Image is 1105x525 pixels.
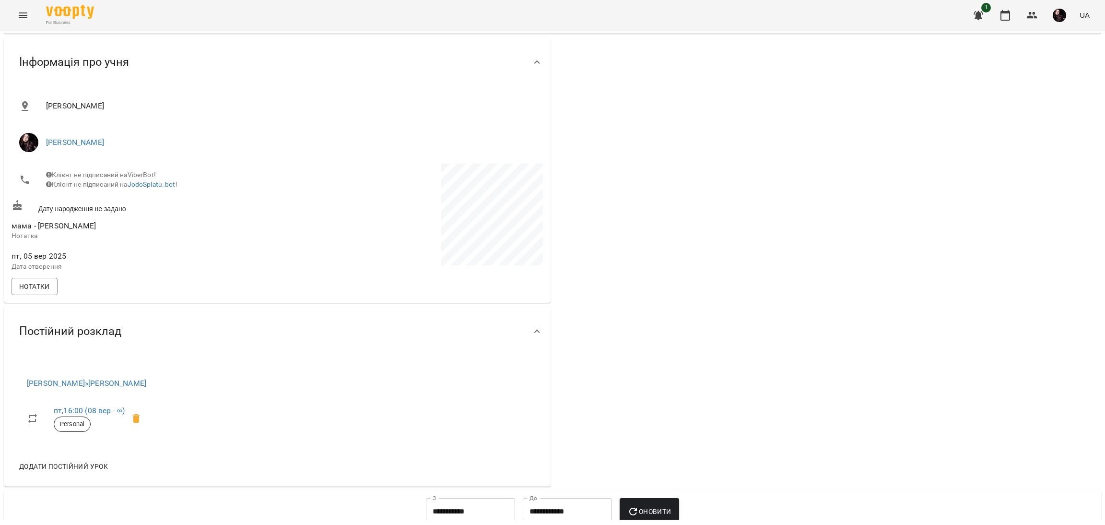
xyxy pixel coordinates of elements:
span: Нотатки [19,281,50,292]
span: Видалити приватний урок Абрамова Анастасія пт 16:00 клієнта Захар Макогін [125,407,148,430]
span: 1 [981,3,991,12]
span: For Business [46,20,94,26]
img: Voopty Logo [46,5,94,19]
div: Інформація про учня [4,37,551,87]
button: Menu [12,4,35,27]
span: UA [1080,10,1090,20]
span: Постійний розклад [19,324,121,339]
p: Нотатка [12,231,275,241]
span: Personal [54,420,90,429]
a: [PERSON_NAME] [46,138,104,147]
a: JodoSplatu_bot [128,180,176,188]
img: c92daf42e94a56623d94c35acff0251f.jpg [1053,9,1066,22]
span: пт, 05 вер 2025 [12,251,275,262]
button: Оновити [620,498,679,525]
span: Інформація про учня [19,55,129,70]
span: Оновити [627,506,671,517]
span: Клієнт не підписаний на ViberBot! [46,171,156,179]
a: [PERSON_NAME]»[PERSON_NAME] [27,379,146,388]
a: пт,16:00 (08 вер - ∞) [54,406,125,415]
span: Клієнт не підписаний на ! [46,180,177,188]
div: Постійний розклад [4,307,551,356]
span: мама - [PERSON_NAME] [12,221,96,230]
div: Дату народження не задано [10,198,277,215]
span: [PERSON_NAME] [46,100,535,112]
button: Додати постійний урок [15,458,112,475]
button: UA [1076,6,1093,24]
button: Нотатки [12,278,58,295]
img: Анастасія Абрамова [19,133,38,152]
p: Дата створення [12,262,275,272]
span: Додати постійний урок [19,461,108,472]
